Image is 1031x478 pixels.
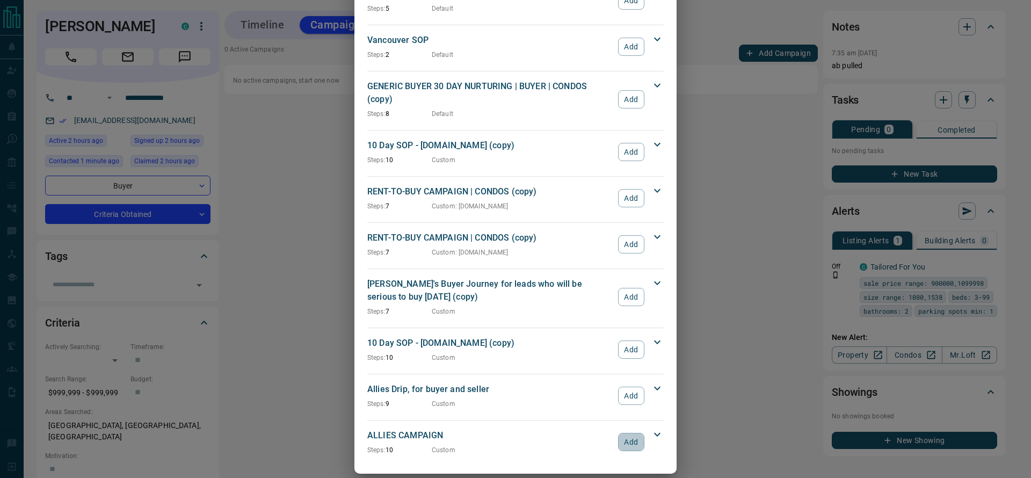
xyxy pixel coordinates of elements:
p: Vancouver SOP [367,34,613,47]
p: 8 [367,109,432,119]
p: RENT-TO-BUY CAMPAIGN | CONDOS (copy) [367,231,613,244]
p: 10 [367,353,432,363]
button: Add [618,143,644,161]
p: 2 [367,50,432,60]
div: Allies Drip, for buyer and sellerSteps:9CustomAdd [367,381,664,411]
p: Custom : [DOMAIN_NAME] [432,248,508,257]
span: Steps: [367,308,386,315]
div: GENERIC BUYER 30 DAY NURTURING | BUYER | CONDOS (copy)Steps:8DefaultAdd [367,78,664,121]
span: Steps: [367,156,386,164]
p: Default [432,4,453,13]
div: RENT-TO-BUY CAMPAIGN | CONDOS (copy)Steps:7Custom: [DOMAIN_NAME]Add [367,183,664,213]
p: 10 [367,155,432,165]
p: ALLIES CAMPAIGN [367,429,613,442]
p: Custom [432,353,455,363]
span: Steps: [367,5,386,12]
p: Allies Drip, for buyer and seller [367,383,613,396]
button: Add [618,288,644,306]
p: Custom [432,155,455,165]
div: Vancouver SOPSteps:2DefaultAdd [367,32,664,62]
button: Add [618,189,644,207]
span: Steps: [367,446,386,454]
p: RENT-TO-BUY CAMPAIGN | CONDOS (copy) [367,185,613,198]
p: 9 [367,399,432,409]
div: ALLIES CAMPAIGNSteps:10CustomAdd [367,427,664,457]
p: 7 [367,307,432,316]
div: [PERSON_NAME]'s Buyer Journey for leads who will be serious to buy [DATE] (copy)Steps:7CustomAdd [367,276,664,318]
span: Steps: [367,51,386,59]
div: RENT-TO-BUY CAMPAIGN | CONDOS (copy)Steps:7Custom: [DOMAIN_NAME]Add [367,229,664,259]
p: 10 Day SOP - [DOMAIN_NAME] (copy) [367,139,613,152]
p: Default [432,50,453,60]
p: Default [432,109,453,119]
span: Steps: [367,249,386,256]
p: 5 [367,4,432,13]
p: GENERIC BUYER 30 DAY NURTURING | BUYER | CONDOS (copy) [367,80,613,106]
span: Steps: [367,354,386,361]
button: Add [618,38,644,56]
p: Custom [432,399,455,409]
button: Add [618,387,644,405]
p: 10 [367,445,432,455]
p: 10 Day SOP - [DOMAIN_NAME] (copy) [367,337,613,350]
p: 7 [367,201,432,211]
div: 10 Day SOP - [DOMAIN_NAME] (copy)Steps:10CustomAdd [367,335,664,365]
div: 10 Day SOP - [DOMAIN_NAME] (copy)Steps:10CustomAdd [367,137,664,167]
span: Steps: [367,400,386,408]
span: Steps: [367,202,386,210]
button: Add [618,433,644,451]
span: Steps: [367,110,386,118]
p: Custom [432,445,455,455]
p: [PERSON_NAME]'s Buyer Journey for leads who will be serious to buy [DATE] (copy) [367,278,613,303]
p: Custom [432,307,455,316]
p: 7 [367,248,432,257]
button: Add [618,90,644,108]
button: Add [618,235,644,254]
button: Add [618,341,644,359]
p: Custom : [DOMAIN_NAME] [432,201,508,211]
